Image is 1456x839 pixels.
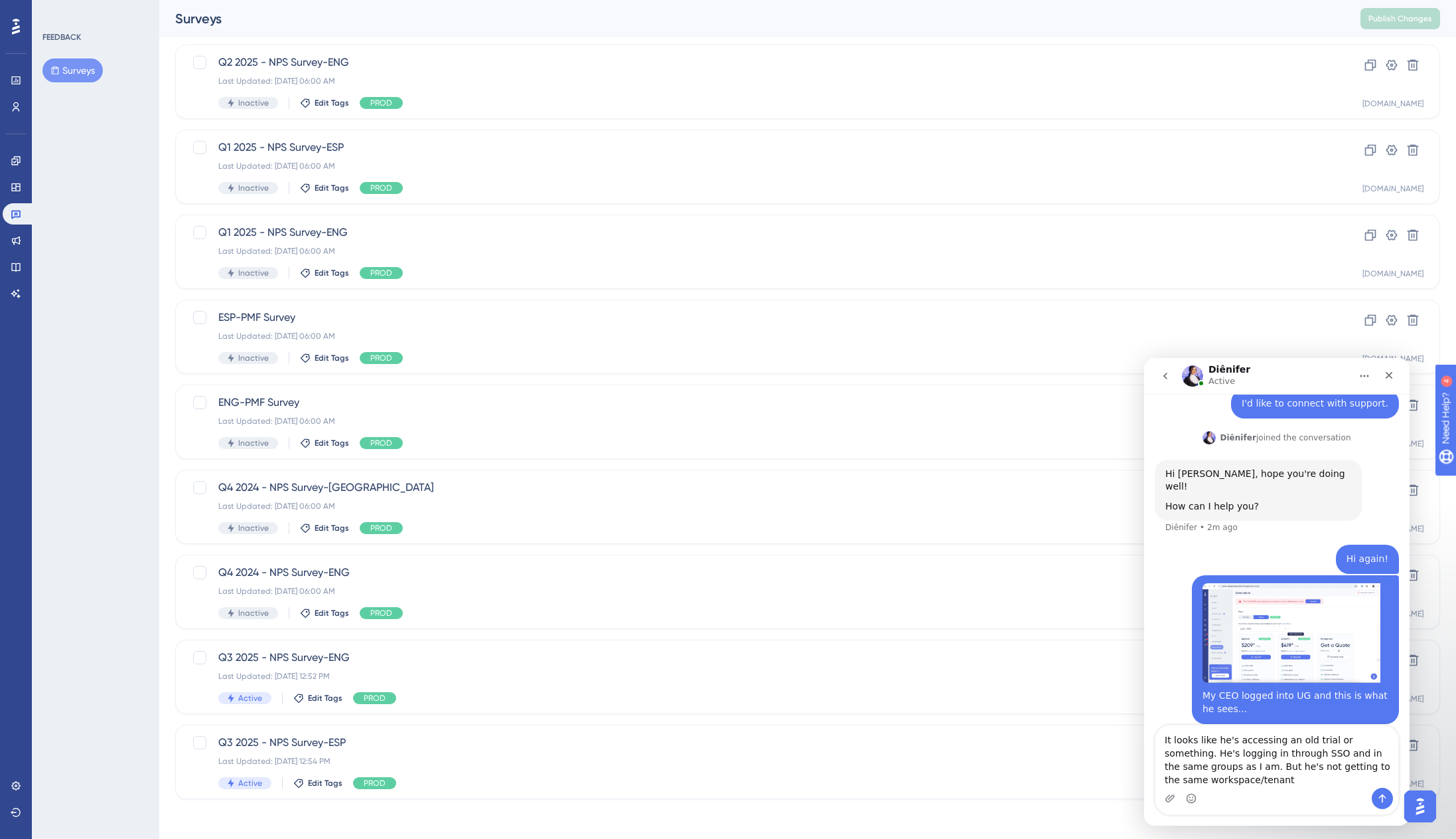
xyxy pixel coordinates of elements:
[1362,268,1423,279] div: [DOMAIN_NAME]
[31,3,83,19] span: Need Help?
[308,693,342,703] span: Edit Tags
[370,438,392,448] span: PROD
[370,98,392,108] span: PROD
[218,54,1291,70] span: Q2 2025 - NPS Survey-ENG
[218,480,1291,496] span: Q4 2024 - NPS Survey-[GEOGRAPHIC_DATA]
[175,9,1327,28] div: Surveys
[238,778,262,789] span: Active
[1362,183,1423,194] div: [DOMAIN_NAME]
[218,246,1291,256] div: Last Updated: [DATE] 06:00 AM
[364,778,386,789] span: PROD
[218,395,1291,411] span: ENG-PMF Survey
[218,565,1291,581] span: Q4 2024 - NPS Survey-ENG
[218,735,1291,751] span: Q3 2025 - NPS Survey-ESP
[238,98,269,108] span: Inactive
[315,183,349,193] span: Edit Tags
[1144,358,1410,826] iframe: Intercom live chat
[238,523,269,533] span: Inactive
[370,268,392,278] span: PROD
[1360,8,1440,29] button: Publish Changes
[315,353,349,363] span: Edit Tags
[238,353,269,363] span: Inactive
[218,671,1291,682] div: Last Updated: [DATE] 12:52 PM
[1362,353,1423,364] div: [DOMAIN_NAME]
[1368,13,1432,24] span: Publish Changes
[218,161,1291,171] div: Last Updated: [DATE] 06:00 AM
[92,7,96,17] div: 4
[1400,787,1440,826] iframe: UserGuiding AI Assistant Launcher
[42,32,81,43] div: FEEDBACK
[218,586,1291,597] div: Last Updated: [DATE] 06:00 AM
[218,756,1291,767] div: Last Updated: [DATE] 12:54 PM
[364,693,386,703] span: PROD
[315,98,349,108] span: Edit Tags
[300,608,349,618] button: Edit Tags
[300,438,349,448] button: Edit Tags
[370,183,392,193] span: PROD
[218,501,1291,512] div: Last Updated: [DATE] 06:00 AM
[42,58,103,82] button: Surveys
[218,331,1291,341] div: Last Updated: [DATE] 06:00 AM
[370,353,392,363] span: PROD
[293,693,342,703] button: Edit Tags
[300,353,349,363] button: Edit Tags
[315,608,349,618] span: Edit Tags
[218,650,1291,666] span: Q3 2025 - NPS Survey-ENG
[218,76,1291,86] div: Last Updated: [DATE] 06:00 AM
[300,523,349,533] button: Edit Tags
[218,140,1291,155] span: Q1 2025 - NPS Survey-ESP
[238,608,269,618] span: Inactive
[315,523,349,533] span: Edit Tags
[238,693,262,703] span: Active
[218,310,1291,326] span: ESP-PMF Survey
[300,183,349,193] button: Edit Tags
[370,523,392,533] span: PROD
[238,183,269,193] span: Inactive
[300,98,349,108] button: Edit Tags
[315,438,349,448] span: Edit Tags
[1362,98,1423,109] div: [DOMAIN_NAME]
[315,268,349,278] span: Edit Tags
[308,778,342,789] span: Edit Tags
[293,778,342,789] button: Edit Tags
[238,438,269,448] span: Inactive
[218,225,1291,240] span: Q1 2025 - NPS Survey-ENG
[238,268,269,278] span: Inactive
[218,416,1291,426] div: Last Updated: [DATE] 06:00 AM
[370,608,392,618] span: PROD
[300,268,349,278] button: Edit Tags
